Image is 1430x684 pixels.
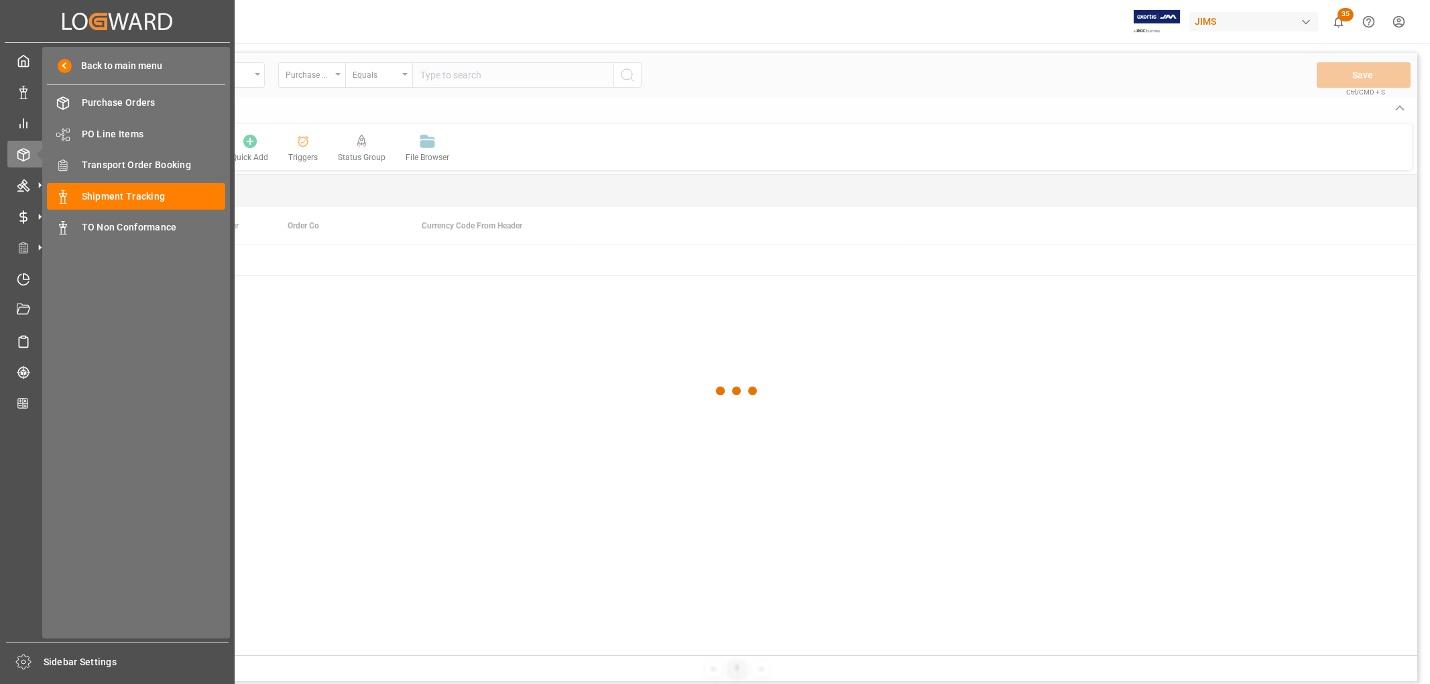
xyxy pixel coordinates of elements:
[47,121,225,147] a: PO Line Items
[7,359,227,385] a: Tracking Shipment
[47,214,225,241] a: TO Non Conformance
[1134,10,1180,33] img: Exertis%20JAM%20-%20Email%20Logo.jpg_1722504956.jpg
[47,183,225,209] a: Shipment Tracking
[1189,9,1323,34] button: JIMS
[1189,12,1318,31] div: JIMS
[82,190,226,204] span: Shipment Tracking
[47,152,225,178] a: Transport Order Booking
[7,48,227,74] a: My Cockpit
[82,158,226,172] span: Transport Order Booking
[72,59,162,73] span: Back to main menu
[7,328,227,354] a: Sailing Schedules
[82,127,226,141] span: PO Line Items
[1337,8,1354,21] span: 35
[7,265,227,291] a: Timeslot Management V2
[7,78,227,105] a: Data Management
[7,110,227,136] a: My Reports
[7,390,227,416] a: CO2 Calculator
[7,297,227,323] a: Document Management
[47,90,225,116] a: Purchase Orders
[1323,7,1354,37] button: show 35 new notifications
[1354,7,1384,37] button: Help Center
[44,655,229,669] span: Sidebar Settings
[82,96,226,110] span: Purchase Orders
[82,220,226,234] span: TO Non Conformance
